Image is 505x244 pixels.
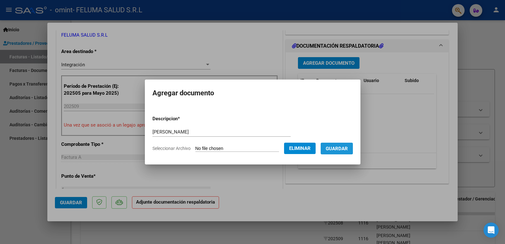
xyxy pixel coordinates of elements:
h2: Agregar documento [152,87,353,99]
span: Guardar [326,146,348,152]
span: Eliminar [289,146,311,151]
span: Seleccionar Archivo [152,146,191,151]
button: Guardar [321,143,353,154]
button: Eliminar [284,143,316,154]
div: Open Intercom Messenger [484,223,499,238]
p: Descripcion [152,115,213,122]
